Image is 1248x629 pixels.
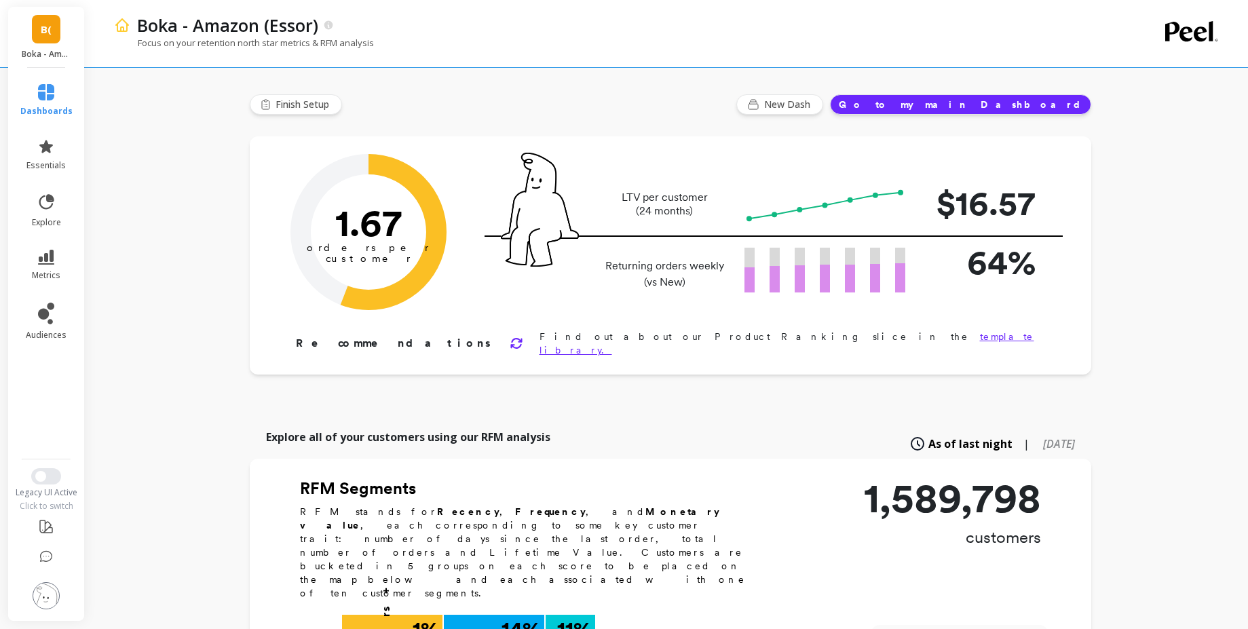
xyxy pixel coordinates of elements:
[26,330,67,341] span: audiences
[864,527,1041,548] p: customers
[325,252,411,265] tspan: customer
[26,160,66,171] span: essentials
[928,436,1013,452] span: As of last night
[1023,436,1029,452] span: |
[20,106,73,117] span: dashboards
[296,335,493,351] p: Recommendations
[7,487,86,498] div: Legacy UI Active
[501,153,579,267] img: pal seatted on line
[515,506,586,517] b: Frequency
[33,582,60,609] img: profile picture
[114,37,374,49] p: Focus on your retention north star metrics & RFM analysis
[307,242,430,254] tspan: orders per
[300,505,761,600] p: RFM stands for , , and , each corresponding to some key customer trait: number of days since the ...
[927,237,1036,288] p: 64%
[276,98,333,111] span: Finish Setup
[300,478,761,499] h2: RFM Segments
[32,217,61,228] span: explore
[540,330,1048,357] p: Find out about our Product Ranking slice in the
[7,501,86,512] div: Click to switch
[864,478,1041,518] p: 1,589,798
[437,506,499,517] b: Recency
[736,94,823,115] button: New Dash
[601,191,728,218] p: LTV per customer (24 months)
[927,178,1036,229] p: $16.57
[114,17,130,33] img: header icon
[31,468,61,484] button: Switch to New UI
[764,98,814,111] span: New Dash
[250,94,342,115] button: Finish Setup
[830,94,1091,115] button: Go to my main Dashboard
[32,270,60,281] span: metrics
[266,429,550,445] p: Explore all of your customers using our RFM analysis
[137,14,318,37] p: Boka - Amazon (Essor)
[22,49,71,60] p: Boka - Amazon (Essor)
[601,258,728,290] p: Returning orders weekly (vs New)
[1043,436,1075,451] span: [DATE]
[335,200,402,245] text: 1.67
[41,22,52,37] span: B(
